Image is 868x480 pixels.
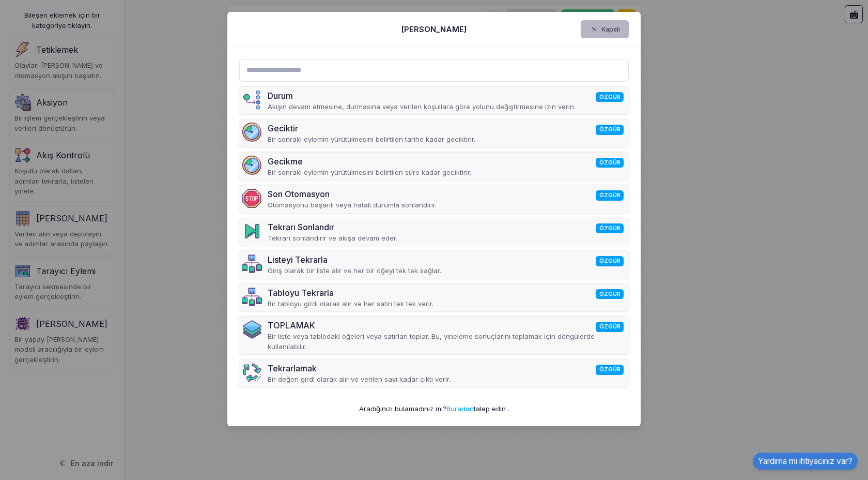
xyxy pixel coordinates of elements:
[268,288,334,298] font: Tabloyu Tekrarla
[242,221,262,242] img: end-iteration.png
[268,254,328,265] font: Listeyi Tekrarla
[268,135,475,143] font: Bir sonraki eylemin yürütülmesini belirtilen tarihe kadar geciktirir.
[268,123,298,133] font: Geciktir
[268,266,441,275] font: Giriş olarak bir liste alır ve her bir öğeyi tek tek sağlar.
[599,93,621,100] font: ÖZGÜR
[599,159,621,166] font: ÖZGÜR
[401,25,467,34] font: [PERSON_NAME]
[242,319,262,340] img: stack.png
[599,323,621,330] font: ÖZGÜR
[599,191,621,199] font: ÖZGÜR
[268,201,437,209] font: Otomasyonu başarılı veya hatalı durumla sonlandırır.
[268,375,451,383] font: Bir değeri girdi olarak alır ve verilen sayı kadar çıktı verir.
[268,299,433,308] font: Bir tabloyu girdi olarak alır ve her satırı tek tek verir.
[601,25,620,33] font: Kapalı
[242,89,262,110] img: condition.png
[242,253,262,274] img: flow-v2.png
[242,122,262,143] img: delay.png
[474,404,509,413] font: talep edin .
[242,362,262,383] img: repeat.png
[599,224,621,232] font: ÖZGÜR
[242,188,262,208] img: end-automation.png
[268,102,576,111] font: Akışın devam etmesine, durmasına veya verilen koşullara göre yolunu değiştirmesine izin verin.
[268,168,471,176] font: Bir sonraki eylemin yürütülmesini belirtilen süre kadar geciktirir.
[268,332,595,351] font: Bir liste veya tablodaki öğeleri veya satırları toplar. Bu, yineleme sonuçlarını toplamak için dö...
[599,366,621,373] font: ÖZGÜR
[359,404,446,413] font: Aradığınızı bulamadınız mı?
[758,456,853,466] font: Yardıma mı ihtiyacınız var?
[242,287,262,307] img: flow-v2.png
[599,290,621,297] font: ÖZGÜR
[446,404,474,413] a: Buradan
[599,126,621,133] font: ÖZGÜR
[268,156,303,167] font: Gecikme
[581,20,629,38] button: Kapalı
[599,257,621,264] font: ÖZGÜR
[268,91,293,101] font: Durum
[268,189,330,199] font: Son Otomasyon
[268,363,317,373] font: Tekrarlamak
[268,234,397,242] font: Tekrarı sonlandırır ve akışa devam eder.
[242,155,262,176] img: delay.png
[268,222,334,232] font: Tekrarı Sonlandır
[268,320,315,331] font: TOPLAMAK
